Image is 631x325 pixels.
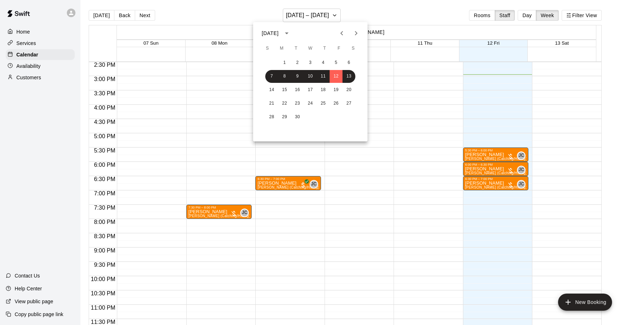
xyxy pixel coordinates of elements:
[318,41,331,56] span: Thursday
[291,97,304,110] button: 23
[317,70,330,83] button: 11
[261,41,274,56] span: Sunday
[317,97,330,110] button: 25
[281,27,293,39] button: calendar view is open, switch to year view
[304,41,317,56] span: Wednesday
[262,30,278,37] div: [DATE]
[290,41,302,56] span: Tuesday
[291,56,304,69] button: 2
[265,111,278,124] button: 28
[275,41,288,56] span: Monday
[332,41,345,56] span: Friday
[317,56,330,69] button: 4
[330,70,342,83] button: 12
[265,97,278,110] button: 21
[335,26,349,40] button: Previous month
[265,70,278,83] button: 7
[342,97,355,110] button: 27
[278,111,291,124] button: 29
[278,97,291,110] button: 22
[278,84,291,96] button: 15
[291,111,304,124] button: 30
[278,70,291,83] button: 8
[342,70,355,83] button: 13
[278,56,291,69] button: 1
[304,97,317,110] button: 24
[265,84,278,96] button: 14
[330,84,342,96] button: 19
[291,84,304,96] button: 16
[304,84,317,96] button: 17
[349,26,363,40] button: Next month
[342,56,355,69] button: 6
[291,70,304,83] button: 9
[304,70,317,83] button: 10
[304,56,317,69] button: 3
[317,84,330,96] button: 18
[330,97,342,110] button: 26
[330,56,342,69] button: 5
[347,41,360,56] span: Saturday
[342,84,355,96] button: 20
